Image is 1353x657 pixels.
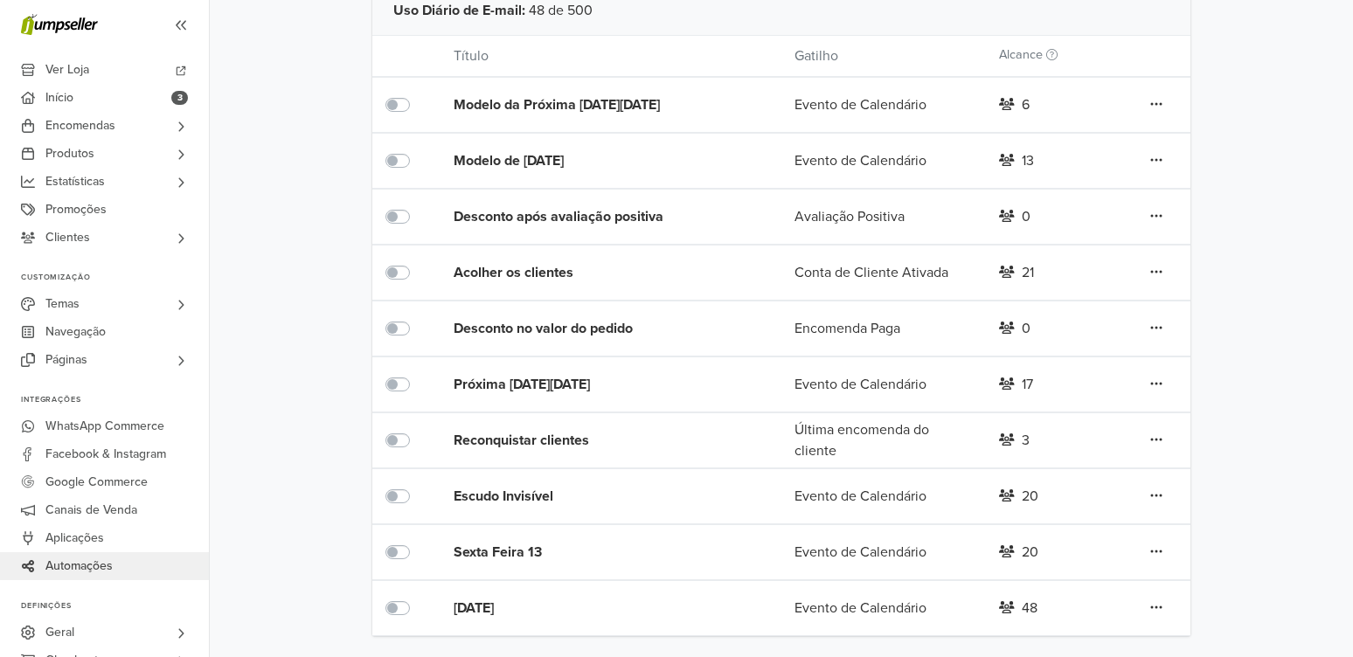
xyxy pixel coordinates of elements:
[45,290,80,318] span: Temas
[21,395,209,405] p: Integrações
[45,84,73,112] span: Início
[45,168,105,196] span: Estatísticas
[454,598,726,619] div: [DATE]
[999,45,1058,65] label: Alcance
[1022,206,1030,227] div: 0
[781,262,986,283] div: Conta de Cliente Ativada
[21,601,209,612] p: Definições
[45,468,148,496] span: Google Commerce
[1022,486,1038,507] div: 20
[781,598,986,619] div: Evento de Calendário
[1022,430,1030,451] div: 3
[1022,598,1037,619] div: 48
[781,542,986,563] div: Evento de Calendário
[45,196,107,224] span: Promoções
[45,440,166,468] span: Facebook & Instagram
[45,619,74,647] span: Geral
[781,374,986,395] div: Evento de Calendário
[1022,262,1034,283] div: 21
[45,224,90,252] span: Clientes
[45,346,87,374] span: Páginas
[1022,150,1034,171] div: 13
[781,45,986,66] div: Gatilho
[441,45,781,66] div: Título
[1022,374,1033,395] div: 17
[45,552,113,580] span: Automações
[21,273,209,283] p: Customização
[45,112,115,140] span: Encomendas
[45,140,94,168] span: Produtos
[454,486,726,507] div: Escudo Invisível
[171,91,188,105] span: 3
[454,374,726,395] div: Próxima [DATE][DATE]
[454,262,726,283] div: Acolher os clientes
[781,318,986,339] div: Encomenda Paga
[454,206,726,227] div: Desconto após avaliação positiva
[454,318,726,339] div: Desconto no valor do pedido
[1022,318,1030,339] div: 0
[454,430,726,451] div: Reconquistar clientes
[781,419,986,461] div: Última encomenda do cliente
[781,150,986,171] div: Evento de Calendário
[45,318,106,346] span: Navegação
[781,94,986,115] div: Evento de Calendário
[45,56,89,84] span: Ver Loja
[781,486,986,507] div: Evento de Calendário
[45,412,164,440] span: WhatsApp Commerce
[454,150,726,171] div: Modelo de [DATE]
[781,206,986,227] div: Avaliação Positiva
[454,542,726,563] div: Sexta Feira 13
[45,496,137,524] span: Canais de Venda
[1022,542,1038,563] div: 20
[45,524,104,552] span: Aplicações
[454,94,726,115] div: Modelo da Próxima [DATE][DATE]
[1022,94,1030,115] div: 6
